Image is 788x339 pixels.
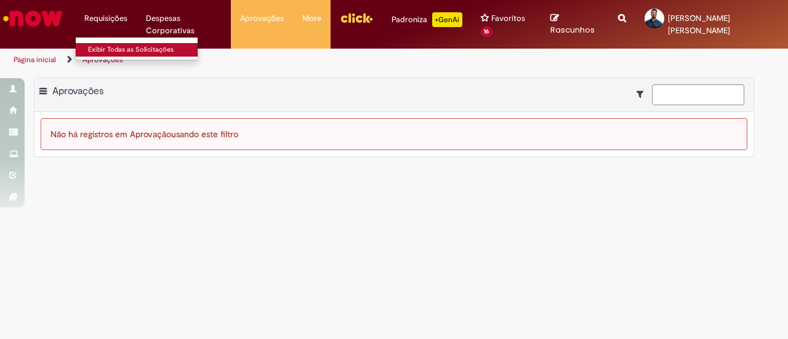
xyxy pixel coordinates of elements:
[171,129,238,140] span: usando este filtro
[75,37,198,60] ul: Requisições
[302,12,321,25] span: More
[52,85,103,97] span: Aprovações
[432,12,462,27] p: +GenAi
[491,12,525,25] span: Favoritos
[637,90,649,98] i: Mostrar filtros para: Suas Solicitações
[1,6,65,31] img: ServiceNow
[84,12,127,25] span: Requisições
[392,12,462,27] div: Padroniza
[340,9,373,27] img: click_logo_yellow_360x200.png
[550,24,595,36] span: Rascunhos
[481,26,493,37] span: 16
[76,43,211,57] a: Exibir Todas as Solicitações
[240,12,284,25] span: Aprovações
[550,13,600,36] a: Rascunhos
[146,12,222,37] span: Despesas Corporativas
[9,49,516,71] ul: Trilhas de página
[14,55,56,65] a: Página inicial
[41,118,747,150] div: Não há registros em Aprovação
[668,13,730,36] span: [PERSON_NAME] [PERSON_NAME]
